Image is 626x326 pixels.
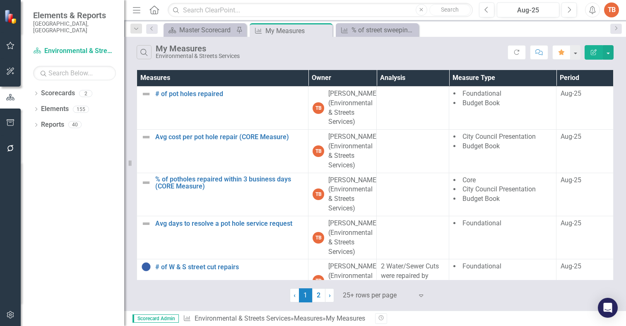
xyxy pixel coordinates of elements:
div: Aug-25 [561,89,609,99]
td: Double-Click to Edit [449,216,556,259]
div: TB [313,188,324,200]
span: Search [441,6,459,13]
span: Budget Book [462,142,500,150]
td: Double-Click to Edit [449,130,556,173]
td: Double-Click to Edit [308,86,377,129]
div: Aug-25 [561,176,609,185]
input: Search Below... [33,66,116,80]
div: My Measures [326,314,365,322]
a: Avg cost per pot hole repair (CORE Measure) [155,133,304,141]
td: Double-Click to Edit [308,173,377,216]
span: City Council Presentation [462,133,536,140]
img: Target Pending [141,262,151,272]
td: Double-Click to Edit [308,130,377,173]
div: TB [313,102,324,114]
td: Double-Click to Edit [449,173,556,216]
td: Double-Click to Edit [377,86,449,129]
img: ClearPoint Strategy [4,10,19,24]
span: Elements & Reports [33,10,116,20]
button: Aug-25 [497,2,559,17]
div: Environmental & Streets Services [156,53,240,59]
span: › [329,291,331,299]
td: Double-Click to Edit [377,130,449,173]
span: City Council Presentation [462,185,536,193]
span: Foundational [462,262,501,270]
button: Search [429,4,471,16]
small: [GEOGRAPHIC_DATA], [GEOGRAPHIC_DATA] [33,20,116,34]
span: Budget Book [462,99,500,107]
div: 2 [79,90,92,97]
span: Foundational [462,89,501,97]
img: Not Defined [141,89,151,99]
div: 40 [68,121,82,128]
td: Double-Click to Edit Right Click for Context Menu [137,173,308,216]
span: Core [462,176,476,184]
a: Master Scorecard [166,25,234,35]
img: Not Defined [141,219,151,229]
div: My Measures [265,26,330,36]
a: Scorecards [41,89,75,98]
span: Budget Book [462,195,500,203]
span: 1 [299,288,312,302]
td: Double-Click to Edit [377,216,449,259]
div: [PERSON_NAME] (Environmental & Streets Services) [328,132,378,170]
a: Elements [41,104,69,114]
a: # of W & S street cut repairs [155,263,304,271]
a: Environmental & Streets Services [195,314,291,322]
a: % of potholes repaired within 3 business days (CORE Measure) [155,176,304,190]
div: TB [313,275,324,287]
td: Double-Click to Edit [377,173,449,216]
div: Open Intercom Messenger [598,298,618,318]
div: TB [313,232,324,244]
td: Double-Click to Edit [308,216,377,259]
img: Not Defined [141,178,151,188]
div: [PERSON_NAME] (Environmental & Streets Services) [328,262,378,299]
input: Search ClearPoint... [168,3,473,17]
div: Aug-25 [500,5,556,15]
a: % of street sweeping requests responded to within 3 business days of notification [338,25,417,35]
div: [PERSON_NAME] (Environmental & Streets Services) [328,89,378,127]
div: 155 [73,106,89,113]
img: Not Defined [141,132,151,142]
span: Scorecard Admin [132,314,179,323]
div: % of street sweeping requests responded to within 3 business days of notification [352,25,417,35]
span: Foundational [462,219,501,227]
div: My Measures [156,44,240,53]
div: Aug-25 [561,219,609,228]
a: Avg days to resolve a pot hole service request [155,220,304,227]
div: [PERSON_NAME] (Environmental & Streets Services) [328,176,378,213]
a: Environmental & Streets Services [33,46,116,56]
button: TB [604,2,619,17]
div: Master Scorecard [179,25,234,35]
a: Measures [294,314,323,322]
span: ‹ [294,291,296,299]
td: Double-Click to Edit [449,86,556,129]
td: Double-Click to Edit Right Click for Context Menu [137,130,308,173]
a: # of pot holes repaired [155,90,304,98]
div: » » [183,314,369,324]
a: Reports [41,120,64,130]
div: TB [313,145,324,157]
a: 2 [312,288,325,302]
div: Aug-25 [561,262,609,271]
td: Double-Click to Edit Right Click for Context Menu [137,86,308,129]
div: Aug-25 [561,132,609,142]
td: Double-Click to Edit Right Click for Context Menu [137,216,308,259]
div: [PERSON_NAME] (Environmental & Streets Services) [328,219,378,256]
